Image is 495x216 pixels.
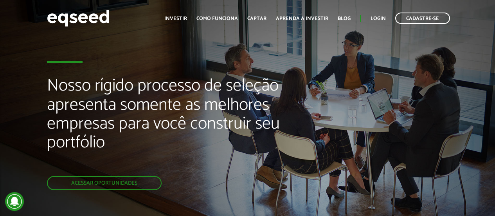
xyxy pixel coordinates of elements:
[338,16,351,21] a: Blog
[47,8,110,29] img: EqSeed
[276,16,328,21] a: Aprenda a investir
[247,16,266,21] a: Captar
[47,76,283,176] h2: Nosso rígido processo de seleção apresenta somente as melhores empresas para você construir seu p...
[395,13,450,24] a: Cadastre-se
[196,16,238,21] a: Como funciona
[164,16,187,21] a: Investir
[371,16,386,21] a: Login
[47,176,162,190] a: Acessar oportunidades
